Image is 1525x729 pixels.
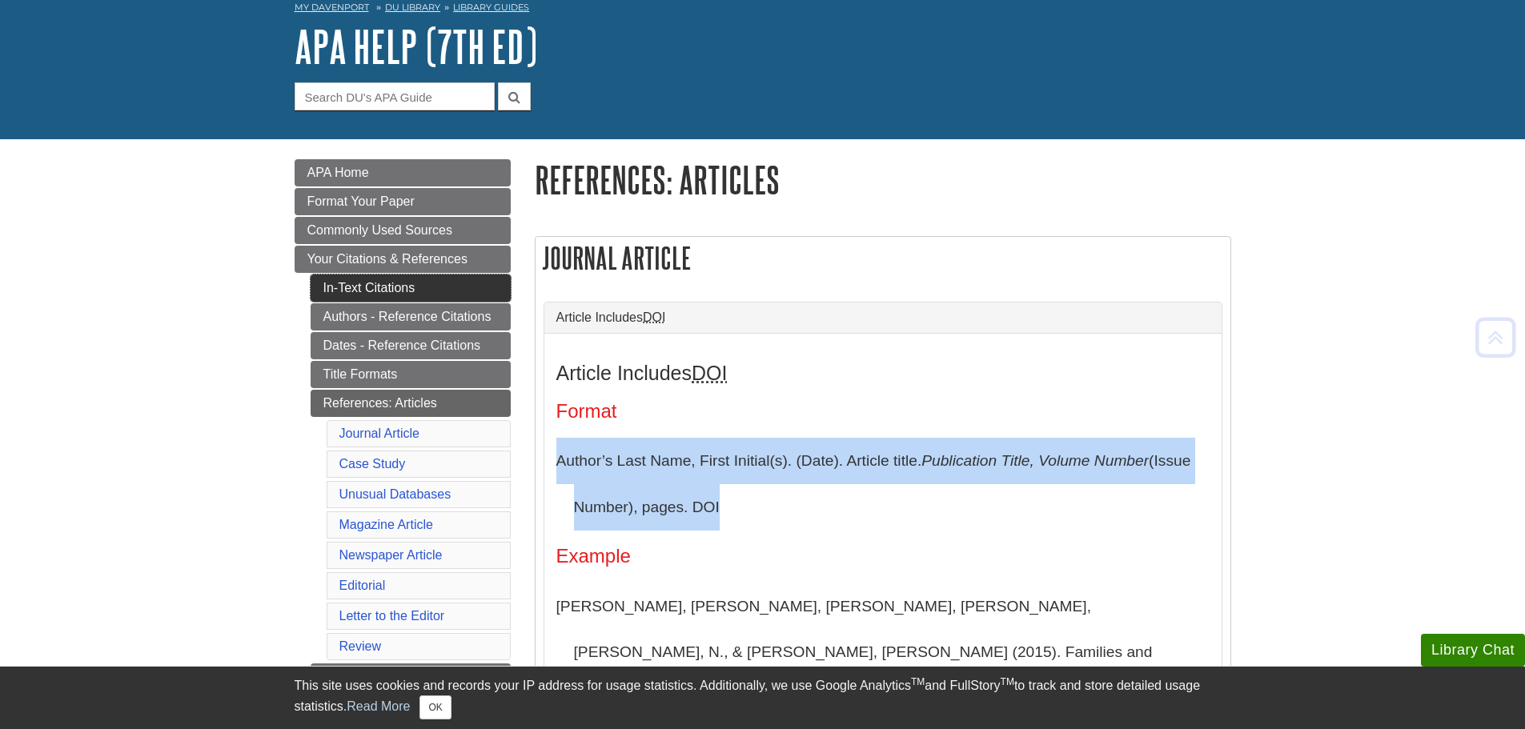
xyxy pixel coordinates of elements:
[295,82,495,110] input: Search DU's APA Guide
[295,246,511,273] a: Your Citations & References
[911,676,925,687] sup: TM
[295,188,511,215] a: Format Your Paper
[295,22,537,71] a: APA Help (7th Ed)
[1470,326,1521,348] a: Back to Top
[556,546,1210,567] h4: Example
[536,237,1230,279] h2: Journal Article
[307,166,369,179] span: APA Home
[339,518,433,531] a: Magazine Article
[453,2,529,13] a: Library Guides
[556,438,1210,530] p: Author’s Last Name, First Initial(s). (Date). Article title. (Issue Number), pages. DOI
[339,609,445,623] a: Letter to the Editor
[692,362,727,384] abbr: Digital Object Identifier. This is the string of numbers associated with a particular article. No...
[339,427,420,440] a: Journal Article
[295,676,1231,719] div: This site uses cookies and records your IP address for usage statistics. Additionally, we use Goo...
[295,159,511,186] a: APA Home
[307,194,415,208] span: Format Your Paper
[535,159,1231,200] h1: References: Articles
[1001,676,1014,687] sup: TM
[311,274,511,302] a: In-Text Citations
[419,695,451,719] button: Close
[311,303,511,330] a: Authors - Reference Citations
[556,401,1210,422] h4: Format
[307,252,468,266] span: Your Citations & References
[339,639,381,653] a: Review
[347,699,410,713] a: Read More
[311,663,511,691] a: References: Books & E-books
[556,310,1210,325] a: Article IncludesDOI
[339,457,406,471] a: Case Study
[295,1,369,14] a: My Davenport
[339,487,451,501] a: Unusual Databases
[311,361,511,388] a: Title Formats
[311,390,511,417] a: References: Articles
[1421,634,1525,667] button: Library Chat
[921,452,1149,469] i: Publication Title, Volume Number
[385,2,440,13] a: DU Library
[307,223,452,237] span: Commonly Used Sources
[311,332,511,359] a: Dates - Reference Citations
[556,362,1210,385] h3: Article Includes
[339,579,386,592] a: Editorial
[643,310,665,324] abbr: Digital Object Identifier. This is the string of numbers associated with a particular article. No...
[339,548,443,562] a: Newspaper Article
[295,217,511,244] a: Commonly Used Sources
